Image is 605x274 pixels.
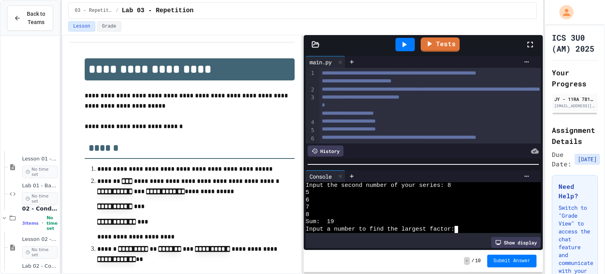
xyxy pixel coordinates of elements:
span: Due Date: [552,150,572,169]
div: Console [306,170,345,182]
div: 7 [306,143,315,151]
span: Input the second number of your series: 8 [306,182,451,189]
span: Lab 03 - Repetition [122,6,193,15]
span: 02 - Conditional Statements (if) [22,205,58,212]
button: Lesson [68,21,95,32]
span: • [42,220,43,226]
span: / [116,7,119,14]
div: 6 [306,135,315,143]
span: 7 [306,204,309,211]
div: History [308,145,343,157]
div: Console [306,172,336,181]
h3: Need Help? [559,182,591,201]
div: main.py [306,56,345,68]
span: Lab 02 - Conditionals [22,263,58,270]
span: Sum: 19 [306,218,334,226]
span: No time set [22,246,58,259]
span: No time set [46,215,58,231]
span: 10 [475,258,481,264]
h2: Assignment Details [552,125,598,147]
span: No time set [22,192,58,205]
h1: ICS 3U0 (AM) 2025 [552,32,598,54]
span: Lab 01 - Basics [22,183,58,189]
iframe: chat widget [572,242,597,266]
span: 3 items [22,221,39,226]
div: 5 [306,127,315,135]
span: Input a number to find the largest factor: [306,226,455,233]
span: 5 [306,189,309,196]
span: No time set [22,166,58,178]
span: - [464,257,470,265]
div: My Account [551,3,575,21]
button: Back to Teams [7,6,53,31]
div: [EMAIL_ADDRESS][DOMAIN_NAME] [554,103,596,109]
h2: Your Progress [552,67,598,89]
span: Submit Answer [494,258,531,264]
div: JY - 11RA 781665 [PERSON_NAME] SS [554,95,596,103]
span: Lesson 01 - Basics [22,156,58,162]
div: 1 [306,69,315,86]
div: 2 [306,86,315,94]
div: main.py [306,58,336,66]
span: 8 [306,211,309,218]
span: [DATE] [575,154,600,165]
div: 3 [306,94,315,118]
span: / [471,258,474,264]
span: Lesson 02 - Conditional Statements (if) [22,236,58,243]
div: 4 [306,119,315,127]
button: Grade [97,21,121,32]
span: 03 - Repetition (while and for) [75,7,113,14]
iframe: chat widget [540,208,597,242]
a: Tests [421,37,460,52]
span: 6 [306,197,309,204]
div: Show display [491,237,541,248]
button: Submit Answer [487,255,537,267]
span: Back to Teams [26,10,46,26]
